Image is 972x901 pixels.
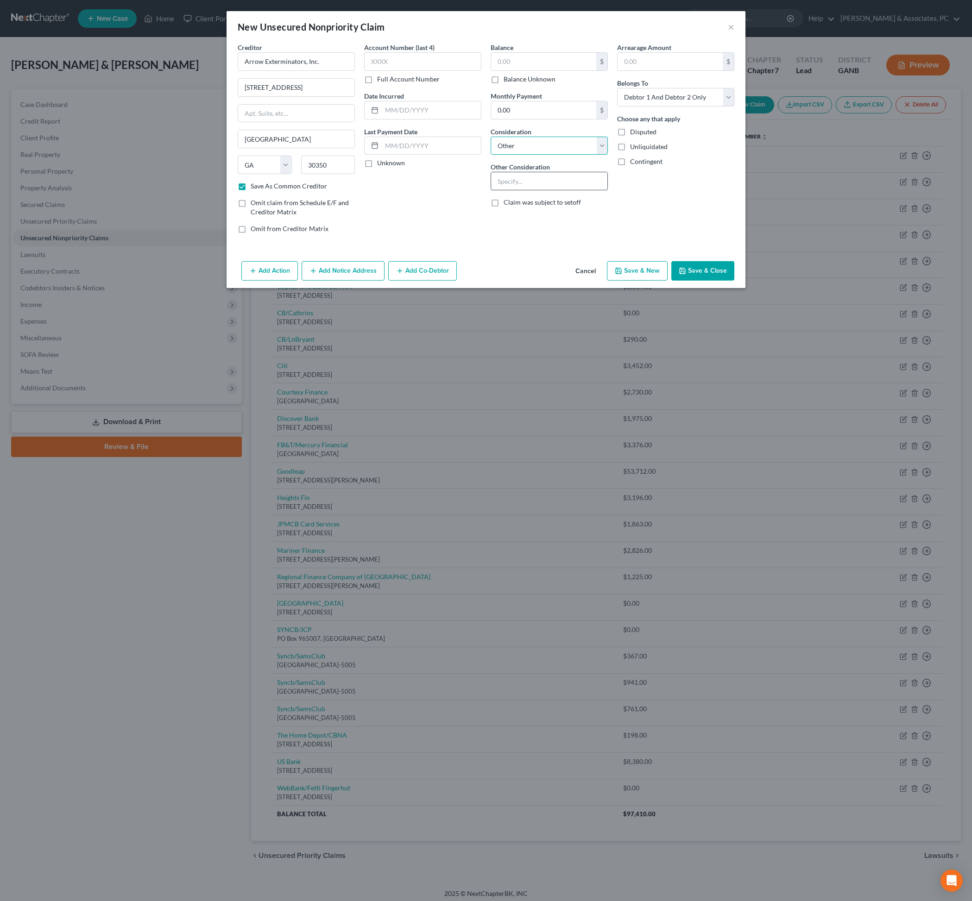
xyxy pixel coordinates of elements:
label: Save As Common Creditor [251,181,327,191]
label: Choose any that apply [617,114,680,124]
button: Save & Close [671,261,734,281]
span: Unliquidated [630,143,668,150]
span: Omit from Creditor Matrix [251,225,328,232]
button: × [728,21,734,32]
div: $ [723,53,734,70]
span: Disputed [630,128,656,136]
input: Enter zip... [301,156,355,174]
button: Add Notice Address [302,261,385,281]
input: Specify... [491,172,607,190]
input: Search creditor by name... [238,52,355,71]
label: Last Payment Date [364,127,417,137]
input: XXXX [364,52,481,71]
span: Claim was subject to setoff [504,198,581,206]
label: Balance [491,43,513,52]
label: Balance Unknown [504,75,555,84]
div: $ [596,53,607,70]
button: Cancel [568,262,603,281]
label: Monthly Payment [491,91,542,101]
label: Consideration [491,127,531,137]
span: Creditor [238,44,262,51]
button: Add Action [241,261,298,281]
label: Date Incurred [364,91,404,101]
span: Contingent [630,157,663,165]
label: Arrearage Amount [617,43,671,52]
input: Enter address... [238,79,354,96]
input: 0.00 [491,101,596,119]
input: MM/DD/YYYY [382,137,481,155]
span: Omit claim from Schedule E/F and Creditor Matrix [251,199,349,216]
input: Apt, Suite, etc... [238,105,354,122]
label: Full Account Number [377,75,440,84]
div: $ [596,101,607,119]
button: Save & New [607,261,668,281]
input: Enter city... [238,130,354,148]
input: MM/DD/YYYY [382,101,481,119]
input: 0.00 [491,53,596,70]
div: Open Intercom Messenger [940,870,963,892]
input: 0.00 [618,53,723,70]
div: New Unsecured Nonpriority Claim [238,20,385,33]
label: Unknown [377,158,405,168]
label: Account Number (last 4) [364,43,435,52]
label: Other Consideration [491,162,550,172]
button: Add Co-Debtor [388,261,457,281]
span: Belongs To [617,79,648,87]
